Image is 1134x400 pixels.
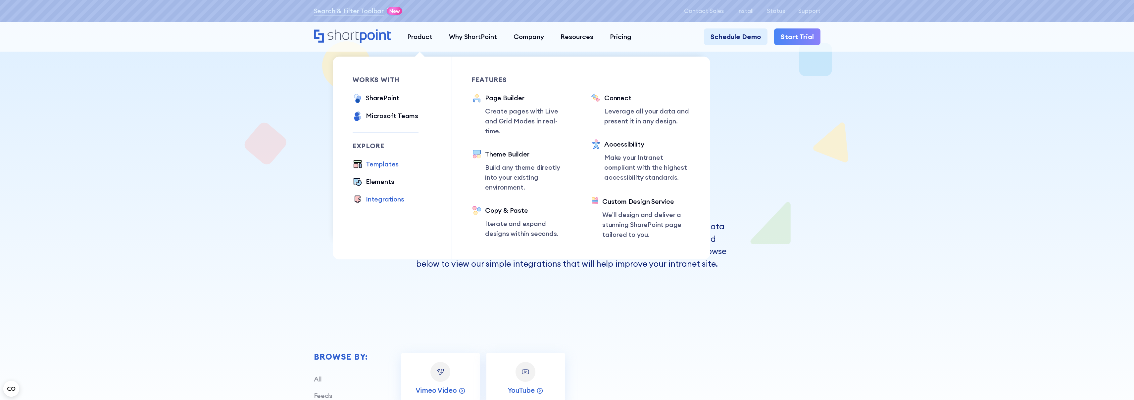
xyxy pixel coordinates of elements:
[520,367,530,377] img: YouTube
[737,8,754,14] a: Install
[505,28,552,45] a: Company
[353,159,399,170] a: Templates
[472,205,571,239] a: Copy & PasteIterate and expand designs within seconds.
[604,106,690,126] p: Leverage all your data and present it in any design.
[485,219,571,239] p: Iterate and expand designs within seconds.
[416,386,457,395] p: Vimeo Video
[610,32,631,42] div: Pricing
[684,8,724,14] a: Contact Sales
[353,194,404,205] a: Integrations
[602,28,640,45] a: Pricing
[591,93,690,126] a: ConnectLeverage all your data and present it in any design.
[485,162,571,192] p: Build any theme directly into your existing environment.
[704,28,767,45] a: Schedule Demo
[798,8,820,14] a: Support
[353,177,394,188] a: Elements
[314,391,332,400] a: Feeds
[472,93,571,136] a: Page BuilderCreate pages with Live and Grid Modes in real-time.
[552,28,602,45] a: Resources
[353,93,399,104] a: SharePoint
[353,143,419,149] div: Explore
[472,149,571,192] a: Theme BuilderBuild any theme directly into your existing environment.
[602,210,690,240] p: We’ll design and deliver a stunning SharePoint page tailored to you.
[314,375,322,383] a: All
[591,197,690,240] a: Custom Design ServiceWe’ll design and deliver a stunning SharePoint page tailored to you.
[774,28,820,45] a: Start Trial
[604,153,690,182] p: Make your Intranet compliant with the highest accessibility standards.
[441,28,505,45] a: Why ShortPoint
[561,32,593,42] div: Resources
[353,111,418,122] a: Microsoft Teams
[314,353,368,361] div: Browse by:
[366,177,394,187] div: Elements
[3,381,19,397] button: Open CMP widget
[485,106,571,136] p: Create pages with Live and Grid Modes in real-time.
[602,197,690,206] div: Custom Design Service
[407,32,432,42] div: Product
[485,93,571,103] div: Page Builder
[366,93,399,103] div: SharePoint
[435,367,445,377] img: Vimeo Video
[604,139,690,149] div: Accessibility
[514,32,544,42] div: Company
[767,8,785,14] a: Status
[472,76,571,83] div: Features
[1101,368,1134,400] iframe: Chat Widget
[314,29,391,44] a: Home
[604,93,690,103] div: Connect
[508,386,535,395] p: YouTube
[449,32,497,42] div: Why ShortPoint
[485,205,571,215] div: Copy & Paste
[353,76,419,83] div: works with
[399,28,441,45] a: Product
[366,111,418,121] div: Microsoft Teams
[366,194,404,204] div: Integrations
[591,139,690,183] a: AccessibilityMake your Intranet compliant with the highest accessibility standards.
[314,6,384,16] a: Search & Filter Toolbar
[366,159,399,169] div: Templates
[485,149,571,159] div: Theme Builder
